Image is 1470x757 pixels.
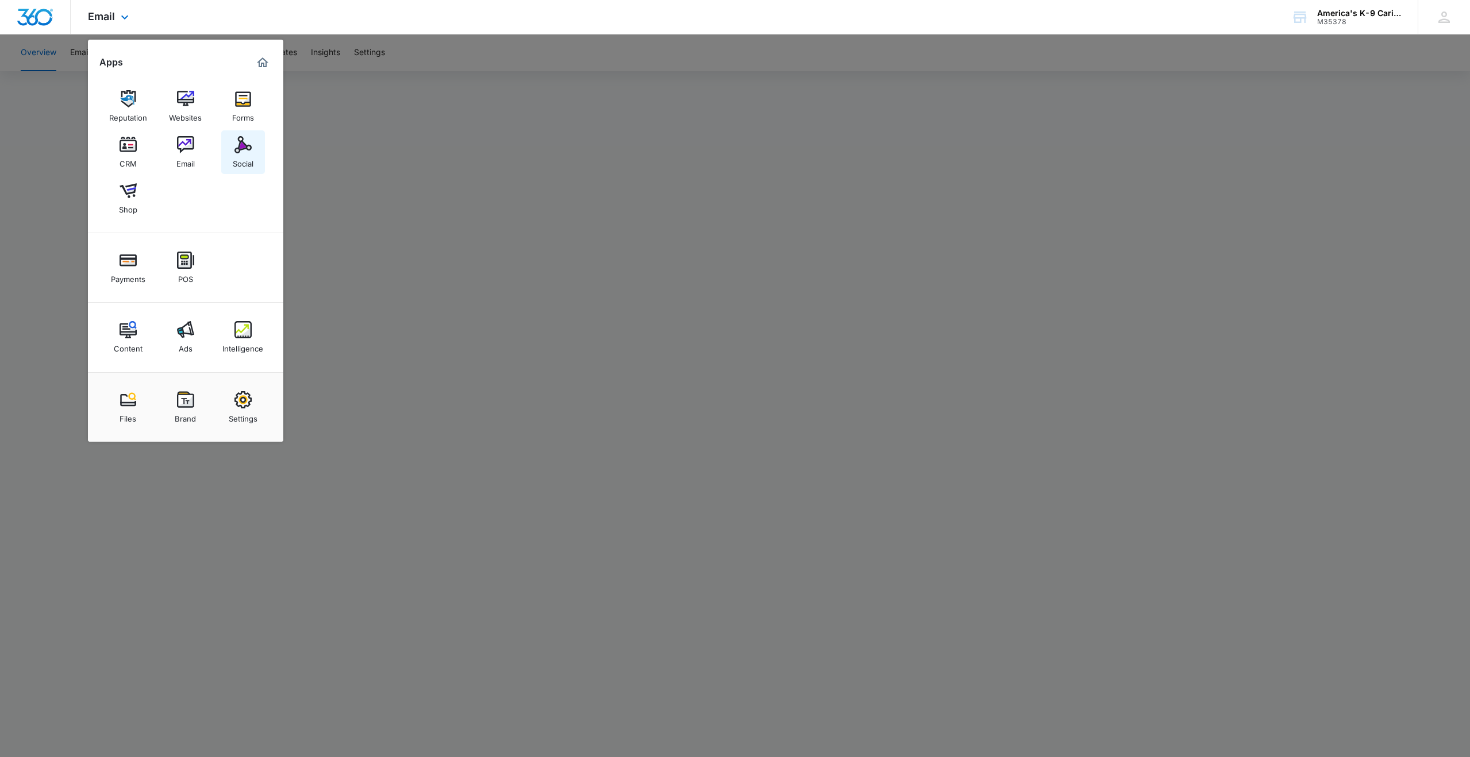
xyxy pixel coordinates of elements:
div: Settings [229,408,257,423]
div: Social [233,153,253,168]
a: CRM [106,130,150,174]
div: Shop [119,199,137,214]
div: Ads [179,338,193,353]
a: Content [106,315,150,359]
a: POS [164,246,207,289]
div: Intelligence [222,338,263,353]
div: Files [120,408,136,423]
div: Reputation [109,107,147,122]
a: Email [164,130,207,174]
a: Shop [106,176,150,220]
div: Email [176,153,195,168]
div: account name [1317,9,1401,18]
div: Brand [175,408,196,423]
a: Ads [164,315,207,359]
div: CRM [120,153,137,168]
div: POS [178,269,193,284]
a: Reputation [106,84,150,128]
a: Forms [221,84,265,128]
div: Forms [232,107,254,122]
div: Websites [169,107,202,122]
div: account id [1317,18,1401,26]
span: Email [88,10,115,22]
a: Websites [164,84,207,128]
div: Content [114,338,143,353]
a: Settings [221,385,265,429]
a: Payments [106,246,150,289]
a: Social [221,130,265,174]
a: Intelligence [221,315,265,359]
a: Marketing 360® Dashboard [253,53,272,72]
h2: Apps [99,57,123,68]
a: Brand [164,385,207,429]
div: Payments [111,269,145,284]
a: Files [106,385,150,429]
